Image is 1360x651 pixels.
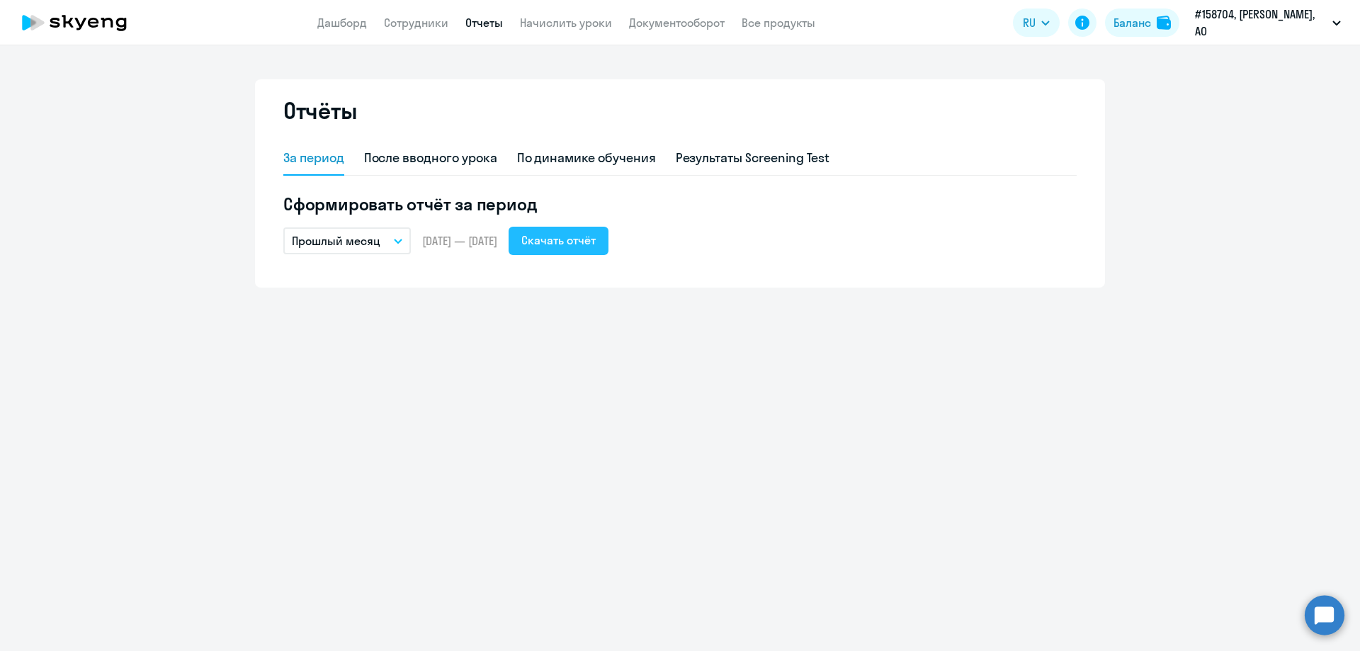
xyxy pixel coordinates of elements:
a: Начислить уроки [520,16,612,30]
a: Дашборд [317,16,367,30]
div: Результаты Screening Test [676,149,830,167]
button: #158704, [PERSON_NAME], АО [1188,6,1348,40]
span: [DATE] — [DATE] [422,233,497,249]
button: Прошлый месяц [283,227,411,254]
p: Прошлый месяц [292,232,380,249]
a: Сотрудники [384,16,448,30]
div: После вводного урока [364,149,497,167]
button: Балансbalance [1105,9,1179,37]
span: RU [1023,14,1036,31]
a: Отчеты [465,16,503,30]
button: Скачать отчёт [509,227,608,255]
a: Документооборот [629,16,725,30]
div: Баланс [1113,14,1151,31]
div: За период [283,149,344,167]
img: balance [1157,16,1171,30]
div: По динамике обучения [517,149,656,167]
button: RU [1013,9,1060,37]
div: Скачать отчёт [521,232,596,249]
a: Все продукты [742,16,815,30]
h5: Сформировать отчёт за период [283,193,1077,215]
h2: Отчёты [283,96,357,125]
p: #158704, [PERSON_NAME], АО [1195,6,1327,40]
